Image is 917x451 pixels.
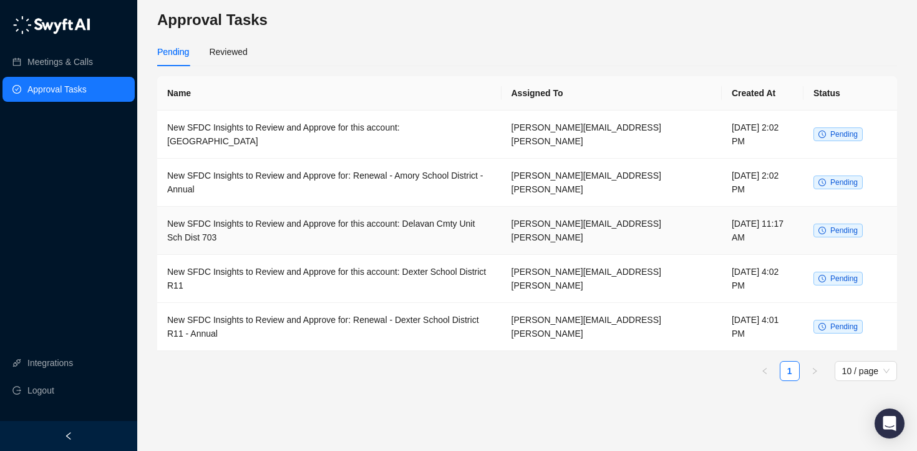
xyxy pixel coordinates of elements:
[722,255,803,303] td: [DATE] 4:02 PM
[875,409,905,439] div: Open Intercom Messenger
[830,322,858,331] span: Pending
[805,361,825,381] li: Next Page
[157,111,502,159] td: New SFDC Insights to Review and Approve for this account: [GEOGRAPHIC_DATA]
[502,303,722,351] td: [PERSON_NAME][EMAIL_ADDRESS][PERSON_NAME]
[157,10,897,30] h3: Approval Tasks
[12,16,90,34] img: logo-05li4sbe.png
[830,226,858,235] span: Pending
[830,130,858,139] span: Pending
[830,274,858,283] span: Pending
[830,178,858,187] span: Pending
[157,303,502,351] td: New SFDC Insights to Review and Approve for: Renewal - Dexter School District R11 - Annual
[842,362,890,380] span: 10 / page
[157,76,502,111] th: Name
[27,77,87,102] a: Approval Tasks
[722,303,803,351] td: [DATE] 4:01 PM
[818,131,826,138] span: clock-circle
[780,361,800,381] li: 1
[157,159,502,207] td: New SFDC Insights to Review and Approve for: Renewal - Amory School District - Annual
[64,432,73,440] span: left
[209,45,247,59] div: Reviewed
[502,255,722,303] td: [PERSON_NAME][EMAIL_ADDRESS][PERSON_NAME]
[818,179,826,186] span: clock-circle
[811,367,818,375] span: right
[780,362,799,380] a: 1
[755,361,775,381] button: left
[502,76,722,111] th: Assigned To
[761,367,769,375] span: left
[157,255,502,303] td: New SFDC Insights to Review and Approve for this account: Dexter School District R11
[722,111,803,159] td: [DATE] 2:02 PM
[27,378,54,403] span: Logout
[722,207,803,255] td: [DATE] 11:17 AM
[805,361,825,381] button: right
[27,350,73,375] a: Integrations
[818,227,826,234] span: clock-circle
[835,361,897,381] div: Page Size
[722,76,803,111] th: Created At
[502,159,722,207] td: [PERSON_NAME][EMAIL_ADDRESS][PERSON_NAME]
[818,323,826,330] span: clock-circle
[722,159,803,207] td: [DATE] 2:02 PM
[27,49,93,74] a: Meetings & Calls
[803,76,897,111] th: Status
[12,386,21,395] span: logout
[157,207,502,255] td: New SFDC Insights to Review and Approve for this account: Delavan Cmty Unit Sch Dist 703
[755,361,775,381] li: Previous Page
[502,207,722,255] td: [PERSON_NAME][EMAIL_ADDRESS][PERSON_NAME]
[502,111,722,159] td: [PERSON_NAME][EMAIL_ADDRESS][PERSON_NAME]
[157,45,189,59] div: Pending
[818,275,826,282] span: clock-circle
